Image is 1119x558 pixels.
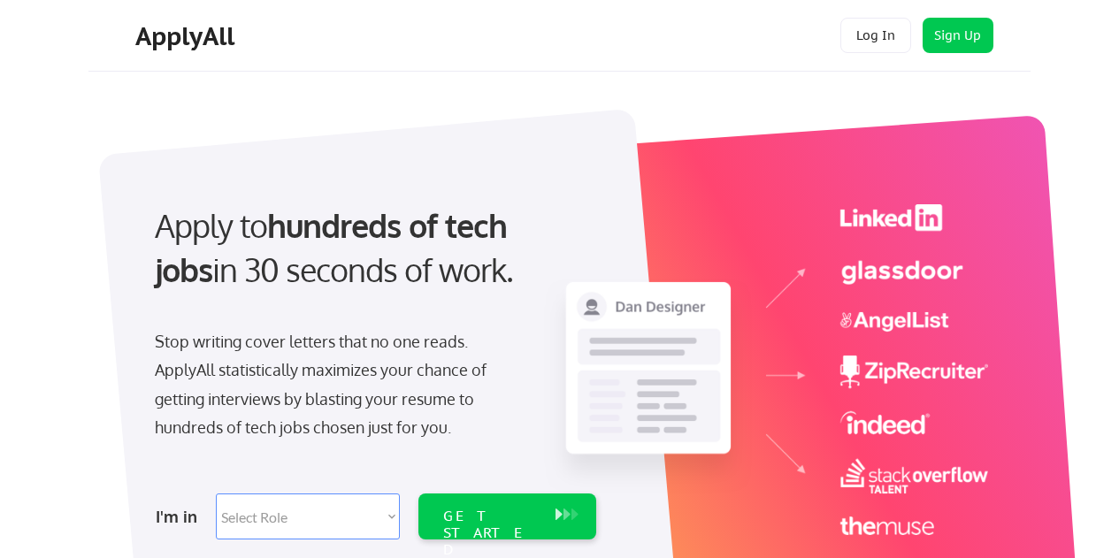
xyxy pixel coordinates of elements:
button: Sign Up [923,18,993,53]
div: Stop writing cover letters that no one reads. ApplyAll statistically maximizes your chance of get... [155,327,518,442]
div: I'm in [156,502,205,531]
div: Apply to in 30 seconds of work. [155,203,589,293]
button: Log In [840,18,911,53]
strong: hundreds of tech jobs [155,205,515,289]
div: ApplyAll [135,21,240,51]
